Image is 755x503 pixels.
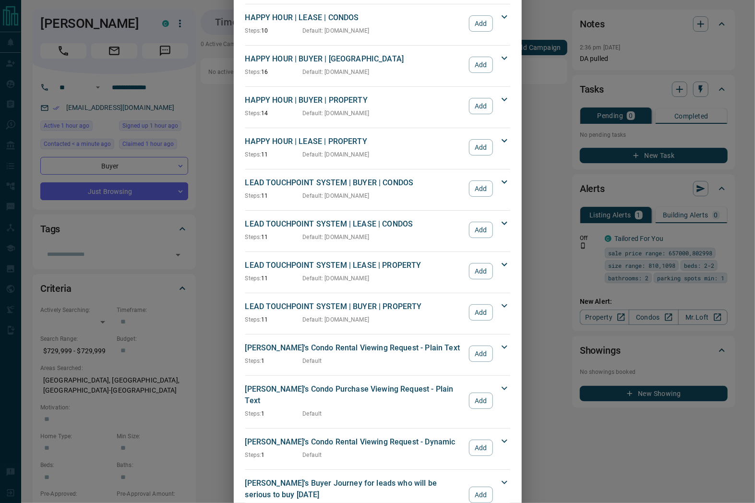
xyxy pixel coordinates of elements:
[303,315,370,324] p: Default : [DOMAIN_NAME]
[469,304,492,321] button: Add
[469,98,492,114] button: Add
[469,263,492,279] button: Add
[469,487,492,503] button: Add
[469,393,492,409] button: Add
[303,26,370,35] p: Default : [DOMAIN_NAME]
[245,316,262,323] span: Steps:
[303,192,370,200] p: Default : [DOMAIN_NAME]
[303,109,370,118] p: Default : [DOMAIN_NAME]
[303,233,370,241] p: Default : [DOMAIN_NAME]
[303,409,322,418] p: Default
[245,299,510,326] div: LEAD TOUCHPOINT SYSTEM | BUYER | PROPERTYSteps:11Default: [DOMAIN_NAME]Add
[245,216,510,243] div: LEAD TOUCHPOINT SYSTEM | LEASE | CONDOSSteps:11Default: [DOMAIN_NAME]Add
[245,434,510,461] div: [PERSON_NAME]'s Condo Rental Viewing Request - DynamicSteps:1DefaultAdd
[245,68,303,76] p: 16
[245,301,465,312] p: LEAD TOUCHPOINT SYSTEM | BUYER | PROPERTY
[303,274,370,283] p: Default : [DOMAIN_NAME]
[245,51,510,78] div: HAPPY HOUR | BUYER | [GEOGRAPHIC_DATA]Steps:16Default: [DOMAIN_NAME]Add
[469,222,492,238] button: Add
[245,233,303,241] p: 11
[245,383,465,407] p: [PERSON_NAME]'s Condo Purchase Viewing Request - Plain Text
[245,478,465,501] p: [PERSON_NAME]'s Buyer Journey for leads who will be serious to buy [DATE]
[245,382,510,420] div: [PERSON_NAME]'s Condo Purchase Viewing Request - Plain TextSteps:1DefaultAdd
[245,342,465,354] p: [PERSON_NAME]'s Condo Rental Viewing Request - Plain Text
[303,150,370,159] p: Default : [DOMAIN_NAME]
[245,274,303,283] p: 11
[469,440,492,456] button: Add
[303,357,322,365] p: Default
[469,139,492,156] button: Add
[245,109,303,118] p: 14
[245,436,465,448] p: [PERSON_NAME]'s Condo Rental Viewing Request - Dynamic
[245,410,262,417] span: Steps:
[245,26,303,35] p: 10
[245,69,262,75] span: Steps:
[245,136,465,147] p: HAPPY HOUR | LEASE | PROPERTY
[245,177,465,189] p: LEAD TOUCHPOINT SYSTEM | BUYER | CONDOS
[245,451,303,459] p: 1
[245,53,465,65] p: HAPPY HOUR | BUYER | [GEOGRAPHIC_DATA]
[469,346,492,362] button: Add
[245,192,303,200] p: 11
[245,315,303,324] p: 11
[469,180,492,197] button: Add
[303,451,322,459] p: Default
[245,260,465,271] p: LEAD TOUCHPOINT SYSTEM | LEASE | PROPERTY
[245,357,303,365] p: 1
[469,57,492,73] button: Add
[245,93,510,120] div: HAPPY HOUR | BUYER | PROPERTYSteps:14Default: [DOMAIN_NAME]Add
[245,192,262,199] span: Steps:
[245,409,303,418] p: 1
[245,12,465,24] p: HAPPY HOUR | LEASE | CONDOS
[303,68,370,76] p: Default : [DOMAIN_NAME]
[245,27,262,34] span: Steps:
[245,10,510,37] div: HAPPY HOUR | LEASE | CONDOSSteps:10Default: [DOMAIN_NAME]Add
[245,234,262,240] span: Steps:
[245,340,510,367] div: [PERSON_NAME]'s Condo Rental Viewing Request - Plain TextSteps:1DefaultAdd
[245,95,465,106] p: HAPPY HOUR | BUYER | PROPERTY
[245,150,303,159] p: 11
[245,218,465,230] p: LEAD TOUCHPOINT SYSTEM | LEASE | CONDOS
[245,275,262,282] span: Steps:
[245,175,510,202] div: LEAD TOUCHPOINT SYSTEM | BUYER | CONDOSSteps:11Default: [DOMAIN_NAME]Add
[469,15,492,32] button: Add
[245,134,510,161] div: HAPPY HOUR | LEASE | PROPERTYSteps:11Default: [DOMAIN_NAME]Add
[245,452,262,458] span: Steps:
[245,151,262,158] span: Steps:
[245,258,510,285] div: LEAD TOUCHPOINT SYSTEM | LEASE | PROPERTYSteps:11Default: [DOMAIN_NAME]Add
[245,358,262,364] span: Steps:
[245,110,262,117] span: Steps:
